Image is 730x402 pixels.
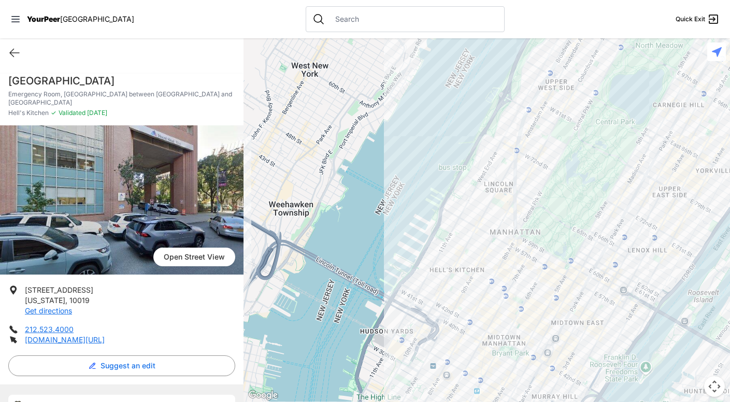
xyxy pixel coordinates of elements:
p: Emergency Room, [GEOGRAPHIC_DATA] between [GEOGRAPHIC_DATA] and [GEOGRAPHIC_DATA] [8,90,235,107]
span: ✓ [51,109,56,117]
span: Suggest an edit [101,361,155,371]
a: Open this area in Google Maps (opens a new window) [246,389,280,402]
span: [GEOGRAPHIC_DATA] [60,15,134,23]
h1: [GEOGRAPHIC_DATA] [8,74,235,88]
span: Hell's Kitchen [8,109,49,117]
span: Validated [59,109,85,117]
span: [US_STATE] [25,296,65,305]
input: Search [329,14,498,24]
a: 212.523.4000 [25,325,74,334]
a: Get directions [25,306,72,315]
span: 10019 [69,296,90,305]
span: Quick Exit [676,15,705,23]
span: [DATE] [85,109,107,117]
span: , [65,296,67,305]
button: Suggest an edit [8,355,235,376]
span: [STREET_ADDRESS] [25,285,93,294]
button: Map camera controls [704,376,725,397]
img: Google [246,389,280,402]
a: [DOMAIN_NAME][URL] [25,335,105,344]
span: Open Street View [153,248,235,266]
a: YourPeer[GEOGRAPHIC_DATA] [27,16,134,22]
a: Quick Exit [676,13,720,25]
span: YourPeer [27,15,60,23]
